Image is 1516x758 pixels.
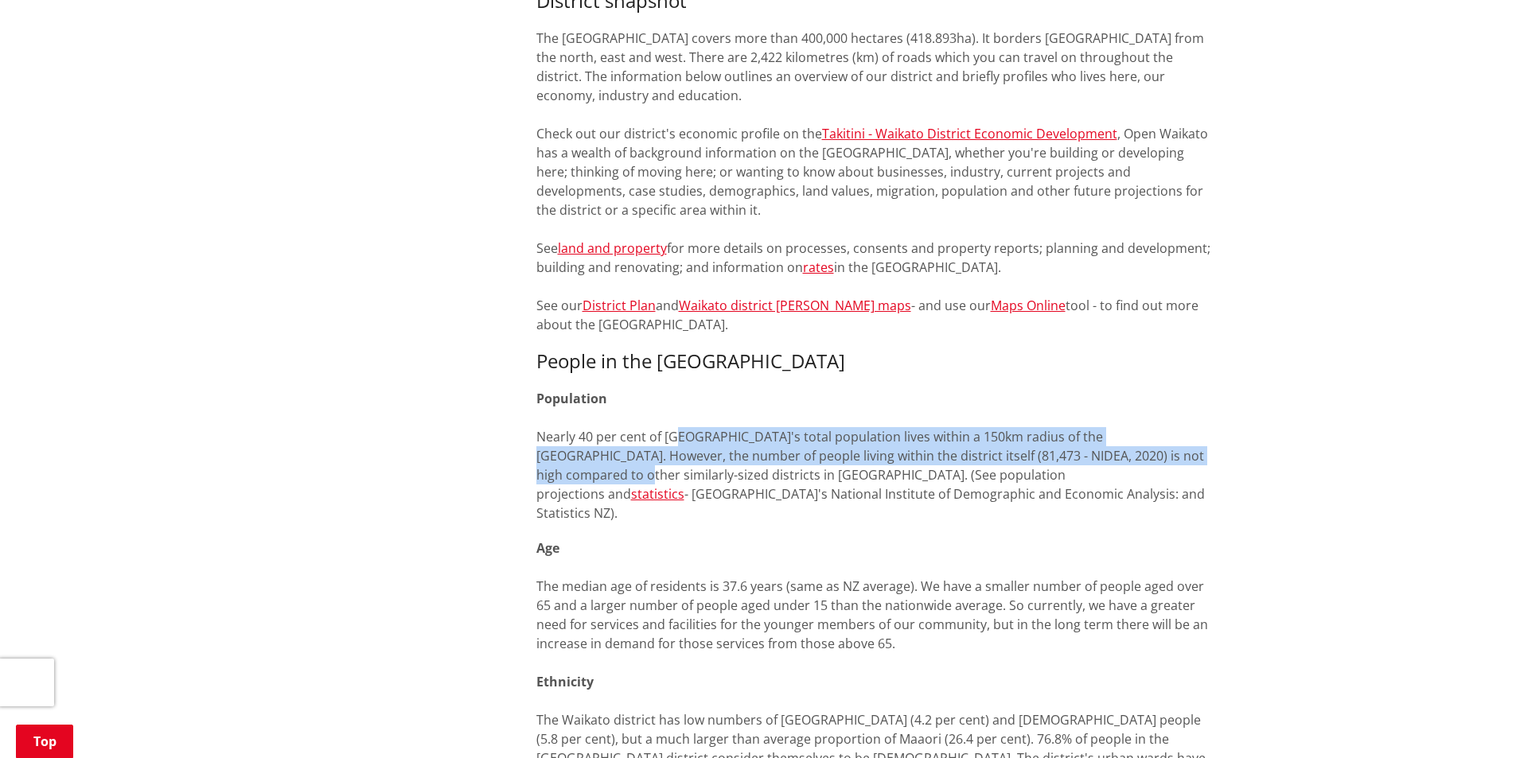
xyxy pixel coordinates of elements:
[631,485,684,503] a: statistics
[16,725,73,758] a: Top
[536,29,1214,334] p: The [GEOGRAPHIC_DATA] covers more than 400,000 hectares (418.893ha). It borders [GEOGRAPHIC_DATA]...
[536,485,1205,522] span: - [GEOGRAPHIC_DATA]'s National Institute of Demographic and Economic Analysis: and Statistics NZ).
[536,428,1204,503] span: Nearly 40 per cent of [GEOGRAPHIC_DATA]'s total population lives within a 150km radius of the [GE...
[822,125,1117,142] a: Takitini - Waikato District Economic Development
[536,577,1208,652] span: The median age of residents is 37.6 years (same as NZ average). We have a smaller number of peopl...
[803,258,834,276] a: rates
[536,539,559,557] strong: Age
[583,297,656,314] a: District Plan
[536,350,1214,373] h3: People in the [GEOGRAPHIC_DATA]
[536,673,594,690] strong: Ethnicity
[558,239,667,257] a: land and property
[1443,691,1500,748] iframe: Messenger Launcher
[536,390,607,407] strong: Population
[991,297,1066,314] a: Maps Online
[679,297,911,314] a: Waikato district [PERSON_NAME] maps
